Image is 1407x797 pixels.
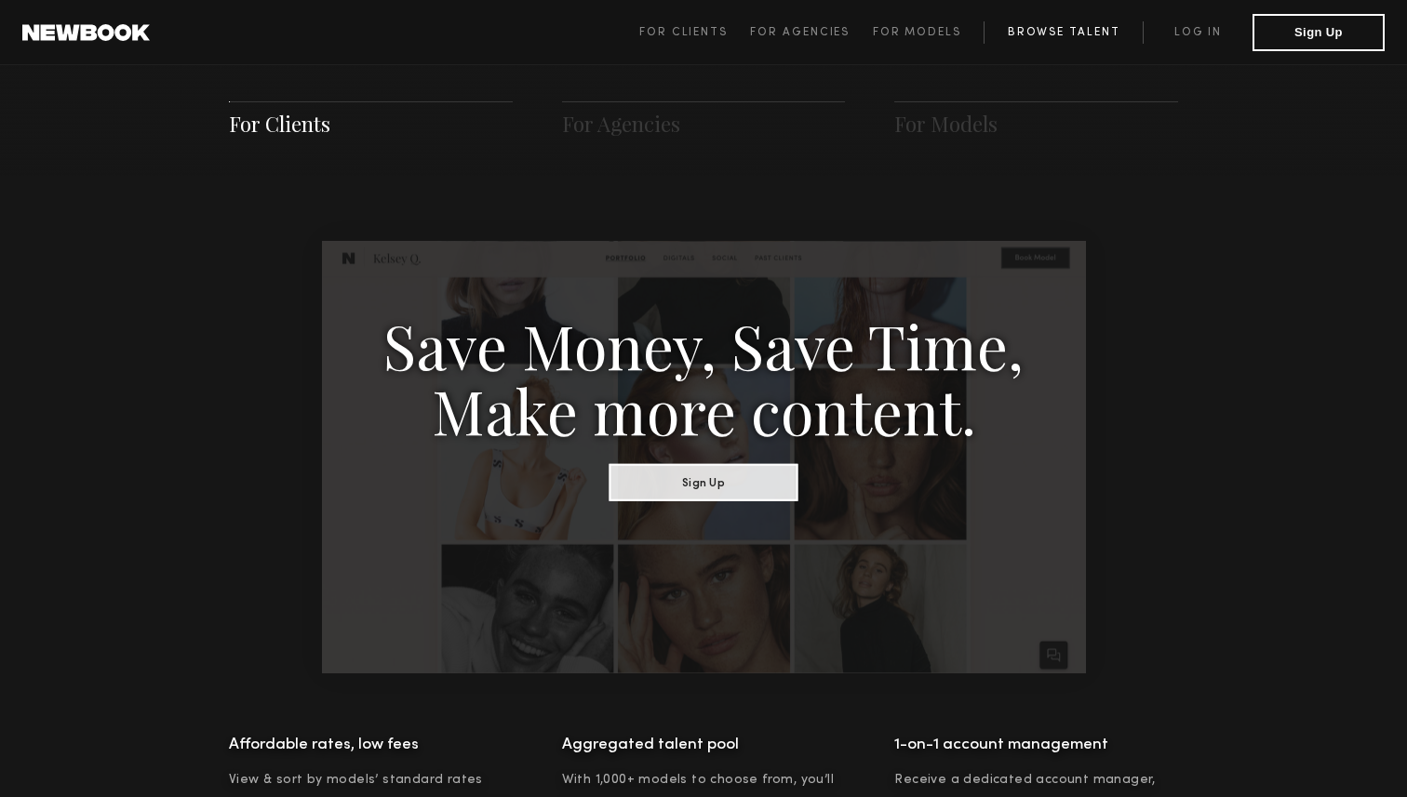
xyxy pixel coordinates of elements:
a: For Agencies [750,21,872,44]
h4: 1-on-1 account management [894,731,1178,759]
a: For Models [873,21,985,44]
button: Sign Up [610,463,798,500]
a: Log in [1143,21,1253,44]
h4: Affordable rates, low fees [229,731,513,759]
h3: Save Money, Save Time, Make more content. [382,312,1025,442]
button: Sign Up [1253,14,1385,51]
a: For Agencies [562,110,680,138]
h4: Aggregated talent pool [562,731,846,759]
span: For Clients [639,27,728,38]
a: For Clients [229,110,330,138]
a: For Models [894,110,998,138]
span: For Agencies [750,27,850,38]
a: For Clients [639,21,750,44]
span: For Models [873,27,961,38]
a: Browse Talent [984,21,1143,44]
